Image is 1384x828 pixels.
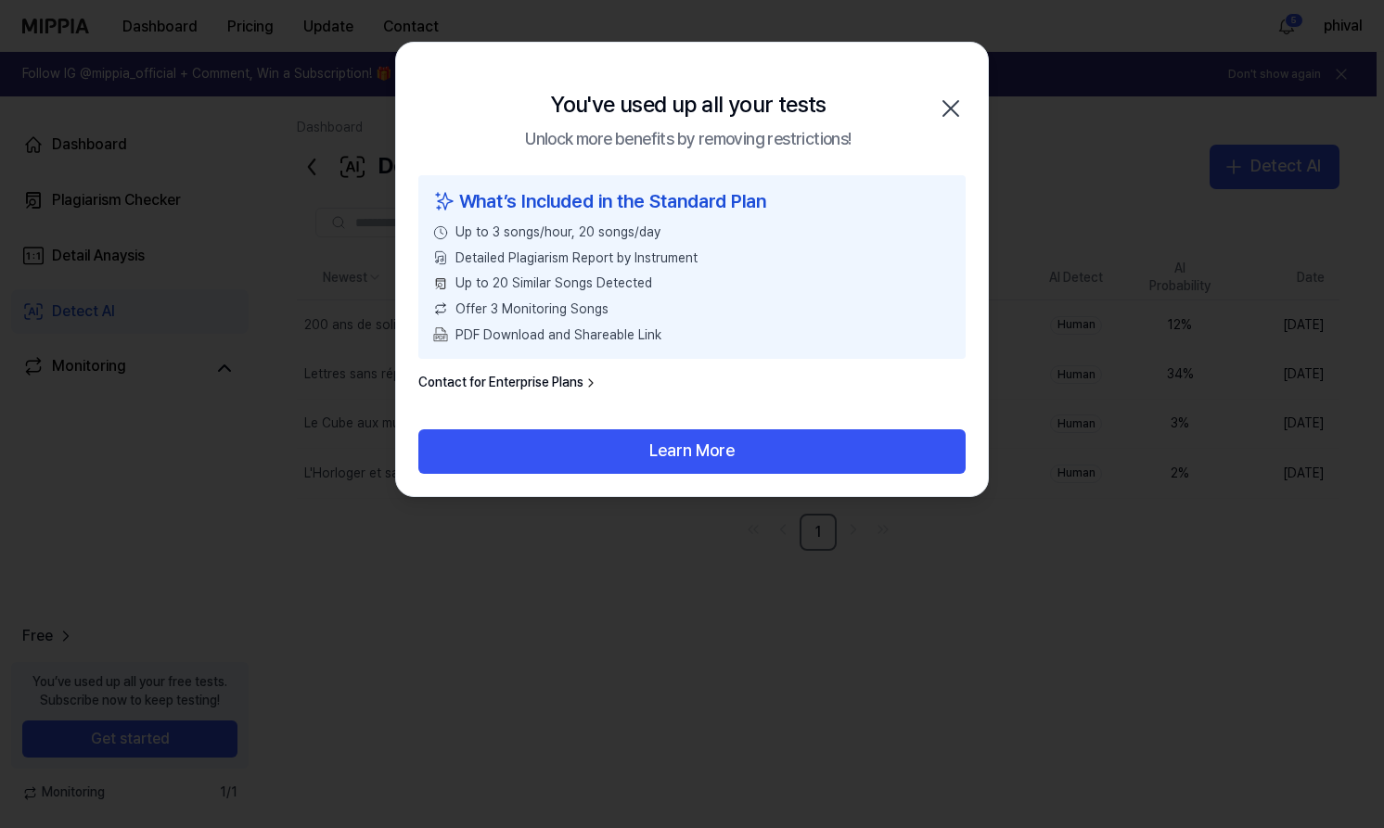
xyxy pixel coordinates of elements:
[418,374,598,392] a: Contact for Enterprise Plans
[455,325,661,344] span: PDF Download and Shareable Link
[433,186,951,216] div: What’s Included in the Standard Plan
[525,126,851,153] div: Unlock more benefits by removing restrictions!
[550,87,827,122] div: You've used up all your tests
[455,300,609,319] span: Offer 3 Monitoring Songs
[455,223,660,242] span: Up to 3 songs/hour, 20 songs/day
[433,327,448,342] img: PDF Download
[433,186,455,216] img: sparkles icon
[455,274,652,293] span: Up to 20 Similar Songs Detected
[418,428,966,473] button: Learn More
[455,248,698,267] span: Detailed Plagiarism Report by Instrument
